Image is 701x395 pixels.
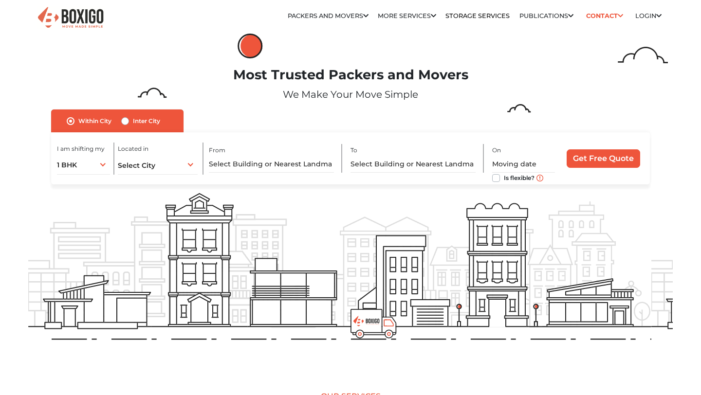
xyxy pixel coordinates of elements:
label: Inter City [133,115,160,127]
p: We Make Your Move Simple [28,87,673,102]
label: Within City [78,115,111,127]
input: Get Free Quote [567,149,640,168]
img: Boxigo [37,6,105,30]
a: Contact [583,8,626,23]
label: Located in [118,144,148,153]
span: Select City [118,161,155,170]
label: From [209,146,225,155]
img: move_date_info [536,175,543,181]
a: Storage Services [445,12,510,19]
img: boxigo_prackers_and_movers_truck [350,309,397,339]
label: Is flexible? [504,172,535,182]
a: Publications [519,12,573,19]
input: Moving date [492,156,555,173]
a: More services [378,12,436,19]
h1: Most Trusted Packers and Movers [28,67,673,83]
label: To [350,146,357,155]
input: Select Building or Nearest Landmark [350,156,476,173]
a: Login [635,12,662,19]
input: Select Building or Nearest Landmark [209,156,334,173]
label: I am shifting my [57,144,105,153]
span: 1 BHK [57,161,77,169]
a: Packers and Movers [288,12,369,19]
label: On [492,146,501,155]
